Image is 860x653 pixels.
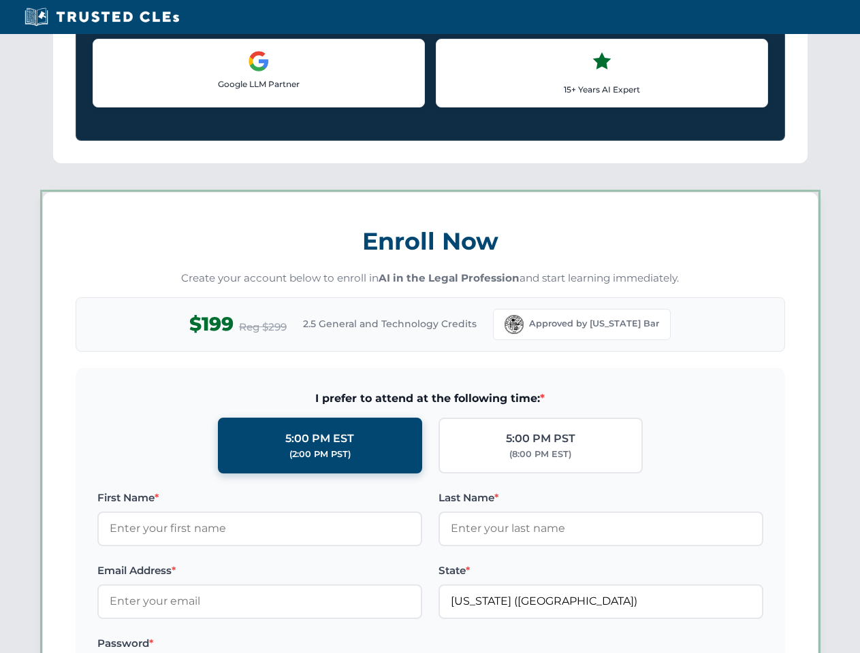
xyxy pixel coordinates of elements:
span: I prefer to attend at the following time: [97,390,763,407]
h3: Enroll Now [76,220,785,263]
div: 5:00 PM PST [506,430,575,448]
span: Approved by [US_STATE] Bar [529,317,659,331]
img: Trusted CLEs [20,7,183,27]
img: Google [248,50,270,72]
label: Last Name [439,490,763,506]
strong: AI in the Legal Profession [379,271,520,284]
label: First Name [97,490,422,506]
p: Create your account below to enroll in and start learning immediately. [76,271,785,286]
img: Florida Bar [505,315,524,334]
p: 15+ Years AI Expert [447,83,757,96]
span: 2.5 General and Technology Credits [303,316,477,331]
input: Enter your last name [439,512,763,546]
div: 5:00 PM EST [285,430,354,448]
input: Florida (FL) [439,584,763,618]
label: Email Address [97,563,422,579]
input: Enter your first name [97,512,422,546]
div: (8:00 PM EST) [509,448,571,461]
label: Password [97,635,422,652]
label: State [439,563,763,579]
span: Reg $299 [239,319,287,335]
span: $199 [189,309,234,339]
p: Google LLM Partner [104,78,413,90]
input: Enter your email [97,584,422,618]
div: (2:00 PM PST) [289,448,351,461]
